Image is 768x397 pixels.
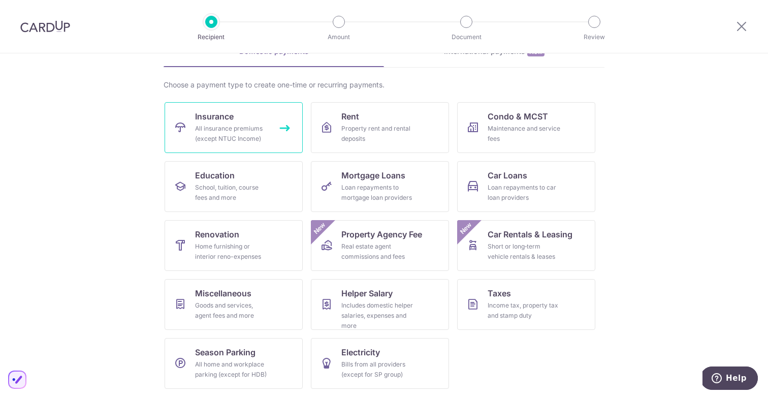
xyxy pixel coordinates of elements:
div: Maintenance and service fees [488,124,561,144]
span: Helper Salary [341,287,393,299]
iframe: Opens a widget where you can find more information [702,367,758,392]
a: InsuranceAll insurance premiums (except NTUC Income) [165,102,303,153]
div: Home furnishing or interior reno-expenses [195,241,268,262]
div: Choose a payment type to create one-time or recurring payments. [164,80,604,90]
div: Bills from all providers (except for SP group) [341,359,414,380]
a: Car Rentals & LeasingShort or long‑term vehicle rentals & leasesNew [457,220,595,271]
span: Season Parking [195,346,255,358]
div: School, tuition, course fees and more [195,182,268,203]
p: Amount [301,32,376,42]
span: Renovation [195,228,239,240]
a: Mortgage LoansLoan repayments to mortgage loan providers [311,161,449,212]
div: All home and workplace parking (except for HDB) [195,359,268,380]
div: Short or long‑term vehicle rentals & leases [488,241,561,262]
a: Season ParkingAll home and workplace parking (except for HDB) [165,338,303,389]
a: RentProperty rent and rental deposits [311,102,449,153]
span: New [311,220,328,237]
div: Includes domestic helper salaries, expenses and more [341,300,414,331]
a: Car LoansLoan repayments to car loan providers [457,161,595,212]
span: Car Loans [488,169,527,181]
a: MiscellaneousGoods and services, agent fees and more [165,279,303,330]
a: ElectricityBills from all providers (except for SP group) [311,338,449,389]
p: Document [429,32,504,42]
span: Property Agency Fee [341,228,422,240]
span: Condo & MCST [488,110,548,123]
span: Mortgage Loans [341,169,405,181]
div: Loan repayments to car loan providers [488,182,561,203]
span: Rent [341,110,359,123]
a: Condo & MCSTMaintenance and service fees [457,102,595,153]
a: TaxesIncome tax, property tax and stamp duty [457,279,595,330]
span: New [458,220,474,237]
div: All insurance premiums (except NTUC Income) [195,124,268,144]
span: Help [23,7,44,16]
a: RenovationHome furnishing or interior reno-expenses [165,220,303,271]
div: Real estate agent commissions and fees [341,241,414,262]
span: Electricity [341,346,380,358]
a: Property Agency FeeReal estate agent commissions and feesNew [311,220,449,271]
span: Taxes [488,287,511,299]
div: Property rent and rental deposits [341,124,414,144]
div: Goods and services, agent fees and more [195,300,268,321]
div: Loan repayments to mortgage loan providers [341,182,414,203]
p: Review [557,32,632,42]
a: EducationSchool, tuition, course fees and more [165,161,303,212]
div: Income tax, property tax and stamp duty [488,300,561,321]
a: Helper SalaryIncludes domestic helper salaries, expenses and more [311,279,449,330]
p: Recipient [174,32,249,42]
span: Insurance [195,110,234,123]
img: CardUp [20,20,70,33]
span: Miscellaneous [195,287,251,299]
span: Education [195,169,235,181]
span: Car Rentals & Leasing [488,228,572,240]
